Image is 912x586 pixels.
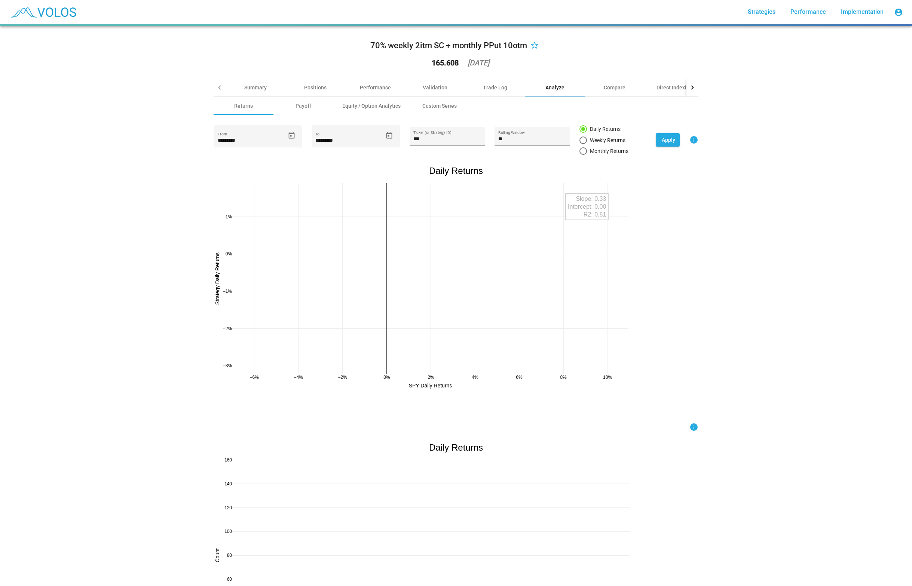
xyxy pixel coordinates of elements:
[604,84,625,91] div: Compare
[468,59,489,67] div: [DATE]
[304,84,327,91] div: Positions
[483,84,507,91] div: Trade Log
[657,84,692,91] div: Direct Indexing
[432,59,459,67] div: 165.608
[689,423,698,432] mat-icon: info
[748,8,775,15] span: Strategies
[587,136,625,144] div: Weekly Returns
[894,8,903,17] mat-icon: account_circle
[423,84,447,91] div: Validation
[689,135,698,144] mat-icon: info
[6,3,80,21] img: blue_transparent.png
[545,84,564,91] div: Analyze
[841,8,884,15] span: Implementation
[296,102,311,110] div: Payoff
[742,5,781,19] a: Strategies
[383,129,396,142] button: Open calendar
[285,129,298,142] button: Open calendar
[784,5,832,19] a: Performance
[656,133,680,147] button: Apply
[422,102,457,110] div: Custom Series
[662,137,675,143] span: Apply
[234,102,253,110] div: Returns
[360,84,391,91] div: Performance
[370,40,527,52] div: 70% weekly 2itm SC + monthly PPut 10otm
[530,42,539,50] mat-icon: star_border
[835,5,890,19] a: Implementation
[587,147,628,155] div: Monthly Returns
[790,8,826,15] span: Performance
[587,125,621,133] div: Daily Returns
[244,84,267,91] div: Summary
[342,102,401,110] div: Equity / Option Analytics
